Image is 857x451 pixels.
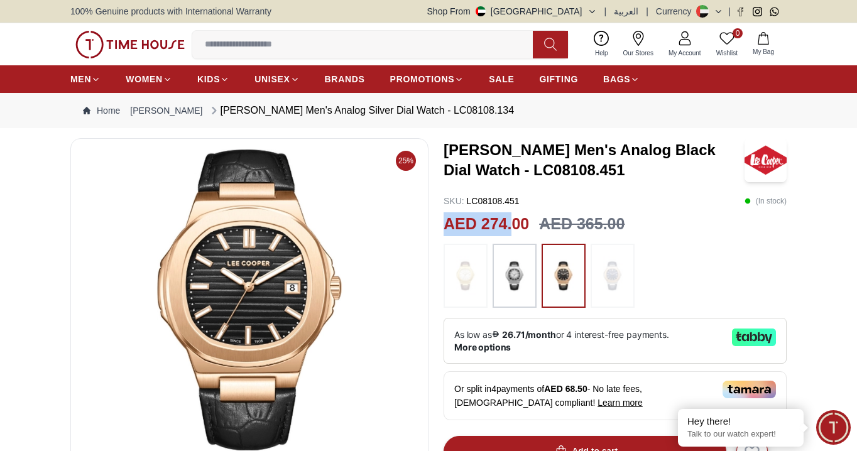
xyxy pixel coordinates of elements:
span: AED 68.50 [544,384,587,394]
span: SKU : [444,196,464,206]
nav: Breadcrumb [70,93,787,128]
img: ... [548,250,579,302]
a: BRANDS [325,68,365,90]
a: UNISEX [254,68,299,90]
img: LEE COOPER Men's Analog Silver Dial Watch - LC08108.134 [81,149,418,450]
button: My Bag [745,30,782,59]
button: Shop From[GEOGRAPHIC_DATA] [427,5,597,18]
a: BAGS [603,68,640,90]
a: SALE [489,68,514,90]
span: BAGS [603,73,630,85]
a: PROMOTIONS [390,68,464,90]
a: Help [587,28,616,60]
p: Talk to our watch expert! [687,429,794,440]
span: WOMEN [126,73,163,85]
img: ... [499,250,530,302]
span: Our Stores [618,48,658,58]
a: WOMEN [126,68,172,90]
h3: AED 365.00 [539,212,625,236]
a: Home [83,104,120,117]
img: United Arab Emirates [476,6,486,16]
span: MEN [70,73,91,85]
img: Tamara [723,381,776,398]
span: My Account [663,48,706,58]
a: GIFTING [539,68,578,90]
a: MEN [70,68,101,90]
p: ( In stock ) [745,195,787,207]
span: | [604,5,607,18]
span: SALE [489,73,514,85]
a: Facebook [736,7,745,16]
span: BRANDS [325,73,365,85]
span: 25% [396,151,416,171]
img: ... [75,31,185,58]
span: KIDS [197,73,220,85]
span: My Bag [748,47,779,57]
span: 0 [733,28,743,38]
img: ... [450,250,481,302]
span: PROMOTIONS [390,73,455,85]
div: [PERSON_NAME] Men's Analog Silver Dial Watch - LC08108.134 [208,103,515,118]
span: Wishlist [711,48,743,58]
div: Or split in 4 payments of - No late fees, [DEMOGRAPHIC_DATA] compliant! [444,371,787,420]
div: Hey there! [687,415,794,428]
h3: [PERSON_NAME] Men's Analog Black Dial Watch - LC08108.451 [444,140,745,180]
a: [PERSON_NAME] [130,104,202,117]
span: | [728,5,731,18]
img: LEE COOPER Men's Analog Black Dial Watch - LC08108.451 [745,138,787,182]
img: ... [597,250,628,302]
span: UNISEX [254,73,290,85]
p: LC08108.451 [444,195,520,207]
span: Learn more [598,398,643,408]
span: 100% Genuine products with International Warranty [70,5,271,18]
span: | [646,5,648,18]
div: Currency [656,5,697,18]
span: GIFTING [539,73,578,85]
h2: AED 274.00 [444,212,529,236]
div: Chat Widget [816,410,851,445]
span: Help [590,48,613,58]
button: العربية [614,5,638,18]
a: Instagram [753,7,762,16]
a: 0Wishlist [709,28,745,60]
a: Our Stores [616,28,661,60]
a: KIDS [197,68,229,90]
a: Whatsapp [770,7,779,16]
